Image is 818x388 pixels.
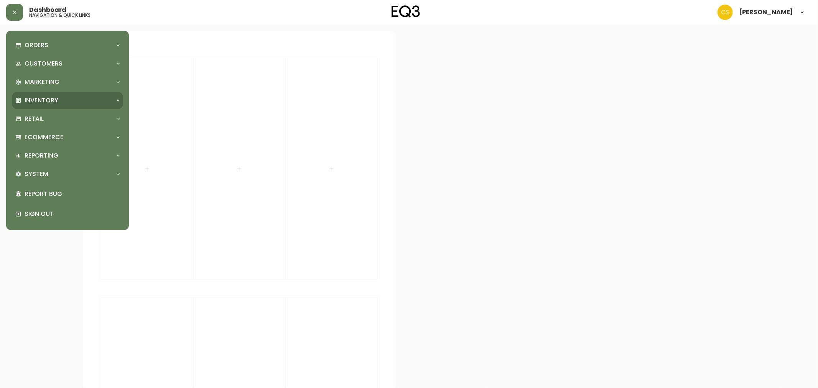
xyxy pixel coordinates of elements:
div: Ecommerce [12,129,123,146]
p: Report Bug [25,190,120,198]
div: Customers [12,55,123,72]
div: Marketing [12,74,123,90]
p: System [25,170,48,178]
h5: navigation & quick links [29,13,91,18]
div: Inventory [12,92,123,109]
span: Dashboard [29,7,66,13]
div: Orders [12,37,123,54]
img: 996bfd46d64b78802a67b62ffe4c27a2 [718,5,733,20]
p: Marketing [25,78,59,86]
div: Report Bug [12,184,123,204]
div: System [12,166,123,182]
img: logo [392,5,420,18]
p: Reporting [25,151,58,160]
span: [PERSON_NAME] [739,9,793,15]
div: Sign Out [12,204,123,224]
div: Reporting [12,147,123,164]
p: Sign Out [25,210,120,218]
p: Retail [25,115,44,123]
p: Inventory [25,96,58,105]
p: Orders [25,41,48,49]
p: Ecommerce [25,133,63,141]
p: Customers [25,59,63,68]
div: Retail [12,110,123,127]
